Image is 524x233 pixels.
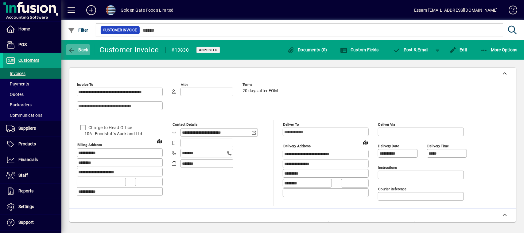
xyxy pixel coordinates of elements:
a: Payments [3,79,61,89]
button: More Options [479,44,519,55]
a: Suppliers [3,121,61,136]
span: P [404,47,406,52]
button: Custom Fields [339,44,380,55]
button: Back [66,44,90,55]
span: Custom Fields [340,47,379,52]
span: Edit [449,47,468,52]
mat-label: Courier Reference [378,187,406,191]
button: Filter [66,25,90,36]
mat-label: Delivery time [427,144,449,148]
span: More Options [480,47,518,52]
span: Documents (0) [287,47,327,52]
button: Documents (0) [286,44,329,55]
a: Staff [3,168,61,183]
span: Filter [68,28,88,33]
a: Home [3,22,61,37]
button: Edit [448,44,469,55]
div: Customer Invoice [100,45,159,55]
span: Customer Invoice [103,27,137,33]
app-page-header-button: Back [61,44,95,55]
button: Profile [101,5,121,16]
mat-label: Deliver via [378,122,395,127]
span: ost & Email [393,47,429,52]
a: Knowledge Base [504,1,516,21]
a: Products [3,136,61,152]
span: Quotes [6,92,24,97]
span: Financials [18,157,38,162]
span: Settings [18,204,34,209]
a: Settings [3,199,61,215]
span: Home [18,26,30,31]
mat-label: Instructions [378,165,397,170]
span: Payments [6,81,29,86]
span: Support [18,220,34,225]
mat-label: Attn [181,82,188,87]
span: Unposted [199,48,218,52]
a: POS [3,37,61,53]
a: Reports [3,184,61,199]
span: Reports [18,188,33,193]
button: Add [81,5,101,16]
span: Staff [18,173,28,178]
a: View on map [360,137,370,147]
span: POS [18,42,27,47]
span: Suppliers [18,126,36,131]
span: 106 - Foodstuffs Auckland Ltd [77,131,163,137]
div: #10830 [172,45,189,55]
div: Essam [EMAIL_ADDRESS][DOMAIN_NAME] [414,5,498,15]
mat-label: Invoice To [77,82,93,87]
button: Post & Email [390,44,432,55]
a: Support [3,215,61,230]
div: Golden Gate Foods Limited [121,5,173,15]
span: Terms [243,83,279,87]
a: Invoices [3,68,61,79]
mat-label: Deliver To [283,122,299,127]
span: Invoices [6,71,25,76]
span: 20 days after EOM [243,89,278,93]
mat-label: Delivery date [378,144,399,148]
a: View on map [154,136,164,146]
span: Back [68,47,88,52]
span: Customers [18,58,39,63]
span: Products [18,141,36,146]
a: Communications [3,110,61,120]
span: Backorders [6,102,32,107]
a: Quotes [3,89,61,100]
a: Backorders [3,100,61,110]
span: Communications [6,113,42,118]
a: Financials [3,152,61,168]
